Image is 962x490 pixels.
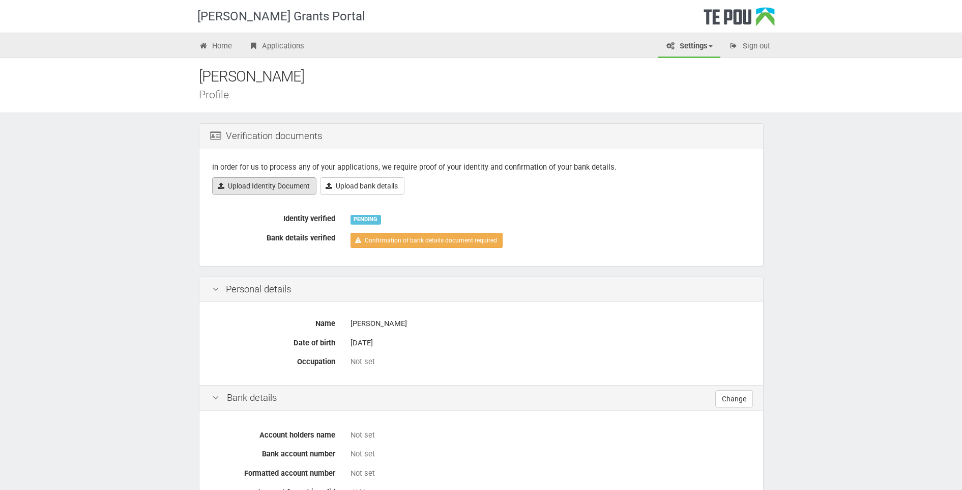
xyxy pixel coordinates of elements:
label: Date of birth [205,334,343,348]
div: Personal details [199,277,763,303]
a: Change [715,390,753,407]
label: Name [205,315,343,329]
label: Identity verified [205,210,343,224]
label: Bank account number [205,445,343,459]
label: Formatted account number [205,465,343,479]
a: Upload bank details [320,177,404,195]
div: Not set [351,468,750,479]
div: Verification documents [199,124,763,149]
div: Not set [351,449,750,459]
a: Sign out [721,36,778,58]
a: Applications [241,36,312,58]
div: [PERSON_NAME] [199,66,779,88]
div: Not set [351,430,750,441]
label: Occupation [205,353,343,367]
a: Home [191,36,240,58]
div: [PERSON_NAME] [351,315,750,333]
div: Not set [351,357,750,367]
label: Bank details verified [205,229,343,243]
div: Te Pou Logo [704,7,775,33]
a: Confirmation of bank details document required [351,233,503,248]
a: Settings [658,36,720,58]
div: PENDING [351,215,381,224]
div: Profile [199,89,779,100]
a: Upload Identity Document [212,177,316,195]
div: [DATE] [351,334,750,352]
div: Bank details [199,385,763,411]
p: In order for us to process any of your applications, we require proof of your identity and confir... [212,162,750,173]
label: Account holders name [205,426,343,441]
